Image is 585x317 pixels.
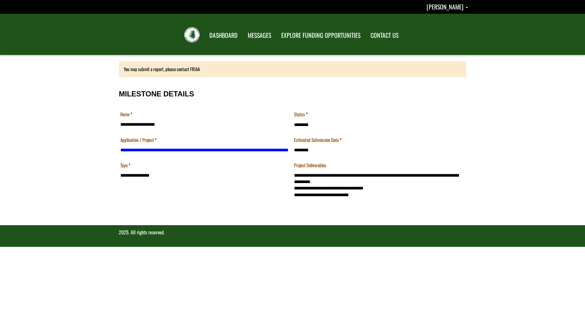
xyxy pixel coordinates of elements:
label: Status [294,111,308,117]
nav: Main Navigation [204,26,403,43]
label: Application / Project [120,137,157,143]
div: Milestone Details [119,84,466,219]
a: DASHBOARD [205,28,242,43]
label: Project Deliverables [294,162,326,168]
div: You may submit a report, please contact FRIAA [119,61,466,77]
span: [PERSON_NAME] [427,2,463,11]
label: Estimated Submission Date [294,137,342,143]
a: EXPLORE FUNDING OPPORTUNITIES [277,28,365,43]
img: FRIAA Submissions Portal [184,27,200,42]
a: MESSAGES [243,28,276,43]
label: Name [120,111,132,117]
textarea: Project Deliverables [294,170,465,200]
label: Type [120,162,130,168]
p: 2025 [119,229,466,236]
a: CONTACT US [366,28,403,43]
h3: MILESTONE DETAILS [119,90,466,98]
span: . All rights reserved. [129,229,165,236]
a: Scott Wilson [427,2,468,11]
fieldset: MILESTONE DETAILS [119,84,466,207]
input: Name [120,119,291,130]
input: Application / Project is a required field. [120,145,291,155]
